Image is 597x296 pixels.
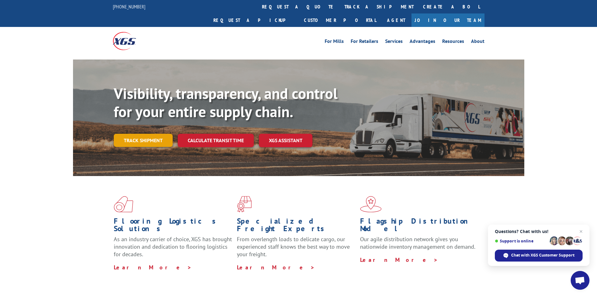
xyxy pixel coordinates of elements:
h1: Flagship Distribution Model [360,217,479,236]
a: Join Our Team [411,13,484,27]
img: xgs-icon-focused-on-flooring-red [237,196,252,212]
div: Open chat [571,271,589,290]
span: Chat with XGS Customer Support [511,252,574,258]
span: Support is online [495,239,547,243]
a: Advantages [410,39,435,46]
a: Customer Portal [299,13,381,27]
a: Services [385,39,403,46]
span: Close chat [577,228,585,235]
a: [PHONE_NUMBER] [113,3,145,10]
a: Agent [381,13,411,27]
span: Our agile distribution network gives you nationwide inventory management on demand. [360,236,475,250]
b: Visibility, transparency, and control for your entire supply chain. [114,84,338,121]
a: Calculate transit time [178,134,254,147]
p: From overlength loads to delicate cargo, our experienced staff knows the best way to move your fr... [237,236,355,263]
a: Learn More > [237,264,315,271]
span: Questions? Chat with us! [495,229,583,234]
a: About [471,39,484,46]
a: Learn More > [114,264,192,271]
a: Track shipment [114,134,173,147]
h1: Flooring Logistics Solutions [114,217,232,236]
span: As an industry carrier of choice, XGS has brought innovation and dedication to flooring logistics... [114,236,232,258]
a: Request a pickup [209,13,299,27]
a: Learn More > [360,256,438,263]
a: XGS ASSISTANT [259,134,312,147]
a: For Retailers [351,39,378,46]
h1: Specialized Freight Experts [237,217,355,236]
img: xgs-icon-flagship-distribution-model-red [360,196,382,212]
div: Chat with XGS Customer Support [495,250,583,262]
a: Resources [442,39,464,46]
a: For Mills [325,39,344,46]
img: xgs-icon-total-supply-chain-intelligence-red [114,196,133,212]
